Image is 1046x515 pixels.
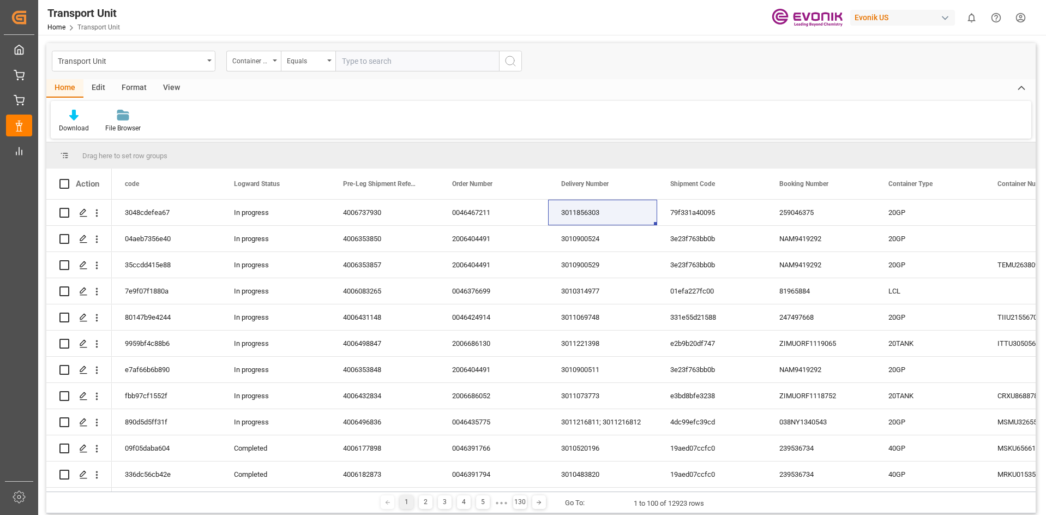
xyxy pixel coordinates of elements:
span: code [125,180,139,188]
span: Logward Status [234,180,280,188]
div: Press SPACE to select this row. [46,383,112,409]
div: Action [76,179,99,189]
div: Press SPACE to select this row. [46,331,112,357]
span: Pre-Leg Shipment Reference Evonik [343,180,416,188]
div: 2006404491 [439,252,548,278]
div: 239536734 [766,462,875,487]
div: 2006404491 [439,226,548,251]
div: 20TANK [875,383,984,409]
div: NAM9419292 [766,226,875,251]
div: 3011073773 [548,383,657,409]
div: 3011856303 [548,200,657,225]
div: 79f331a40095 [657,200,766,225]
div: 01efa227fc00 [657,278,766,304]
div: 259046375 [766,200,875,225]
div: 038NY1340543 [766,409,875,435]
div: 20GP [875,357,984,382]
div: 2006404491 [439,357,548,382]
div: In progress [221,252,330,278]
a: Home [47,23,65,31]
div: 19aed07ccfc0 [657,462,766,487]
div: 3e23f763bb0b [657,226,766,251]
div: 04aeb7356e40 [112,226,221,251]
span: Container Type [888,180,933,188]
button: open menu [52,51,215,71]
button: search button [499,51,522,71]
div: 0046435775 [439,409,548,435]
div: 3e23f763bb0b [657,357,766,382]
div: 4dc99efc39cd [657,409,766,435]
span: Drag here to set row groups [82,152,167,160]
div: 4006496836 [330,409,439,435]
div: In progress [221,304,330,330]
div: View [155,79,188,98]
div: 81965884 [766,278,875,304]
div: In progress [221,383,330,409]
div: 4006737930 [330,200,439,225]
div: 4 [457,495,471,509]
div: 40GP [875,462,984,487]
div: 3010314977 [548,278,657,304]
div: 336dc56cb42e [112,462,221,487]
div: 5 [476,495,490,509]
div: ● ● ● [495,499,507,507]
div: 0046391766 [439,435,548,461]
div: 4006353857 [330,252,439,278]
div: e3bd8bfe3238 [657,383,766,409]
div: Format [113,79,155,98]
span: Booking Number [779,180,828,188]
div: Press SPACE to select this row. [46,462,112,488]
div: Equals [287,53,324,66]
div: Evonik US [850,10,955,26]
div: 09f05daba604 [112,435,221,461]
div: Press SPACE to select this row. [46,278,112,304]
div: 3011221398 [548,331,657,356]
div: 4006182873 [330,462,439,487]
div: 19aed07ccfc0 [657,435,766,461]
div: Go To: [565,498,585,508]
div: 3010520196 [548,435,657,461]
div: e2b9b20df747 [657,331,766,356]
div: 331e55d21588 [657,304,766,330]
div: 3048cdefea67 [112,200,221,225]
div: NAM9419292 [766,252,875,278]
div: 2006686130 [439,331,548,356]
div: 3011069748 [548,304,657,330]
div: 0046467211 [439,200,548,225]
div: 80147b9e4244 [112,304,221,330]
div: 4006353850 [330,226,439,251]
span: Order Number [452,180,492,188]
div: 890d5d5ff31f [112,409,221,435]
div: 4006083265 [330,278,439,304]
div: Press SPACE to select this row. [46,435,112,462]
div: 20GP [875,200,984,225]
div: 4006432834 [330,383,439,409]
input: Type to search [335,51,499,71]
div: 4006353848 [330,357,439,382]
div: 0046391794 [439,462,548,487]
button: open menu [281,51,335,71]
div: 3010900511 [548,357,657,382]
div: 1 to 100 of 12923 rows [634,498,704,509]
div: Press SPACE to select this row. [46,304,112,331]
div: Press SPACE to select this row. [46,252,112,278]
div: In progress [221,357,330,382]
div: 0046376699 [439,278,548,304]
div: 20TANK [875,331,984,356]
div: Press SPACE to select this row. [46,200,112,226]
div: fbb97cf1552f [112,383,221,409]
button: Help Center [984,5,1008,30]
div: 20GP [875,304,984,330]
div: File Browser [105,123,141,133]
div: 20GP [875,409,984,435]
div: 20GP [875,226,984,251]
div: In progress [221,331,330,356]
div: ZIMUORF1119065 [766,331,875,356]
div: 0046424914 [439,304,548,330]
div: 3011216811; 3011216812 [548,409,657,435]
div: 130 [513,495,527,509]
div: Edit [83,79,113,98]
div: In progress [221,278,330,304]
div: 3010483820 [548,462,657,487]
div: 2006686052 [439,383,548,409]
